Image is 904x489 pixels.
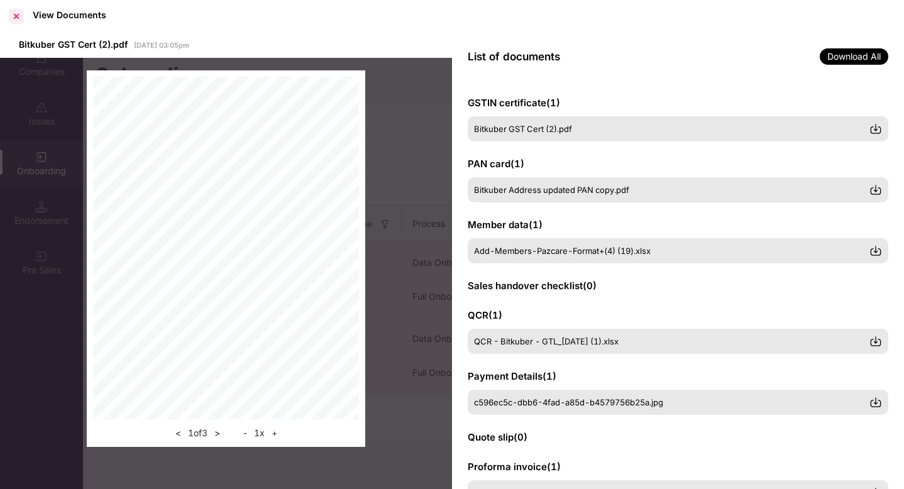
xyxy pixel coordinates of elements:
[474,124,572,134] span: Bitkuber GST Cert (2).pdf
[240,426,251,441] button: -
[468,309,502,321] span: QCR ( 1 )
[268,426,281,441] button: +
[134,41,189,50] span: [DATE] 03:05pm
[19,39,128,50] span: Bitkuber GST Cert (2).pdf
[468,280,597,292] span: Sales handover checklist ( 0 )
[468,97,560,109] span: GSTIN certificate ( 1 )
[468,370,556,382] span: Payment Details ( 1 )
[468,219,543,231] span: Member data ( 1 )
[468,158,524,170] span: PAN card ( 1 )
[869,184,882,196] img: svg+xml;base64,PHN2ZyBpZD0iRG93bmxvYWQtMzJ4MzIiIHhtbG5zPSJodHRwOi8vd3d3LnczLm9yZy8yMDAwL3N2ZyIgd2...
[869,123,882,135] img: svg+xml;base64,PHN2ZyBpZD0iRG93bmxvYWQtMzJ4MzIiIHhtbG5zPSJodHRwOi8vd3d3LnczLm9yZy8yMDAwL3N2ZyIgd2...
[474,185,629,195] span: Bitkuber Address updated PAN copy.pdf
[468,461,561,473] span: Proforma invoice ( 1 )
[820,48,888,65] span: Download All
[869,245,882,257] img: svg+xml;base64,PHN2ZyBpZD0iRG93bmxvYWQtMzJ4MzIiIHhtbG5zPSJodHRwOi8vd3d3LnczLm9yZy8yMDAwL3N2ZyIgd2...
[474,397,663,407] span: c596ec5c-dbb6-4fad-a85d-b4579756b25a.jpg
[33,9,106,20] div: View Documents
[869,335,882,348] img: svg+xml;base64,PHN2ZyBpZD0iRG93bmxvYWQtMzJ4MzIiIHhtbG5zPSJodHRwOi8vd3d3LnczLm9yZy8yMDAwL3N2ZyIgd2...
[869,396,882,409] img: svg+xml;base64,PHN2ZyBpZD0iRG93bmxvYWQtMzJ4MzIiIHhtbG5zPSJodHRwOi8vd3d3LnczLm9yZy8yMDAwL3N2ZyIgd2...
[240,426,281,441] div: 1 x
[172,426,185,441] button: <
[474,246,651,256] span: Add-Members-Pazcare-Format+(4) (19).xlsx
[172,426,224,441] div: 1 of 3
[468,50,560,63] span: List of documents
[474,336,619,346] span: QCR - Bitkuber - GTL_[DATE] (1).xlsx
[468,431,527,443] span: Quote slip ( 0 )
[211,426,224,441] button: >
